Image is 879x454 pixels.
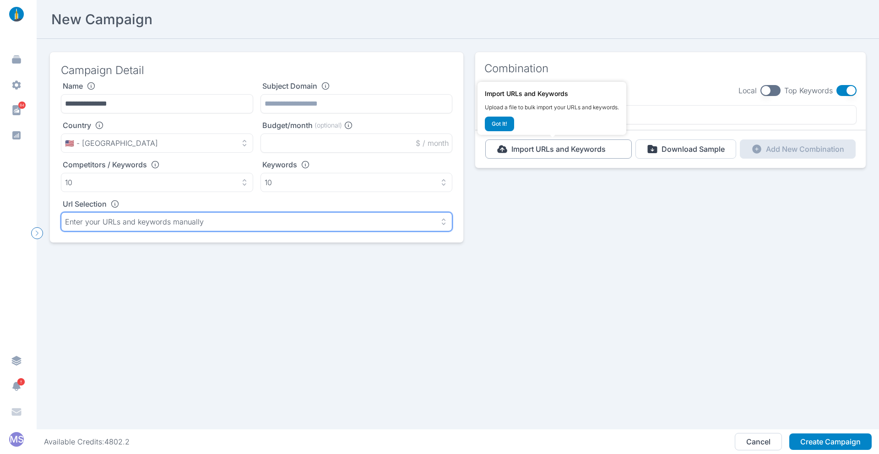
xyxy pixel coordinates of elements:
[738,86,757,95] span: Local
[63,121,91,130] label: Country
[61,63,452,78] h3: Campaign Detail
[485,139,632,159] button: Import URLs and Keywords
[63,160,147,169] label: Competitors / Keywords
[61,134,253,153] button: 🇺🇸 - [GEOGRAPHIC_DATA]
[65,178,72,187] p: 10
[63,199,107,208] label: Url Selection
[262,121,313,130] label: Budget/month
[735,433,782,450] button: Cancel
[766,144,844,154] p: Add New Combination
[416,139,449,148] p: $ / month
[61,173,253,192] button: 10
[260,173,453,192] button: 10
[484,61,548,76] h3: Combination
[63,81,83,91] label: Name
[51,11,152,27] h2: New Campaign
[789,433,872,450] button: Create Campaign
[784,86,833,95] span: Top Keywords
[740,139,856,159] button: Add New Combination
[315,121,342,130] span: (optional)
[262,160,297,169] label: Keywords
[18,101,26,109] span: 84
[485,102,619,113] p: Upload a file to bulk import your URLs and keywords.
[61,212,452,231] button: Enter your URLs and keywords manually
[485,117,514,131] button: Got It!
[635,139,736,159] button: Download Sample
[5,7,27,21] img: linklaunch_small.2ae18699.png
[65,217,204,226] p: Enter your URLs and keywords manually
[485,89,619,98] h3: Import URLs and Keywords
[44,437,130,446] div: Available Credits: 4802.2
[65,139,158,148] p: 🇺🇸 - [GEOGRAPHIC_DATA]
[265,178,272,187] p: 10
[262,81,317,91] label: Subject Domain
[511,144,606,154] p: Import URLs and Keywords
